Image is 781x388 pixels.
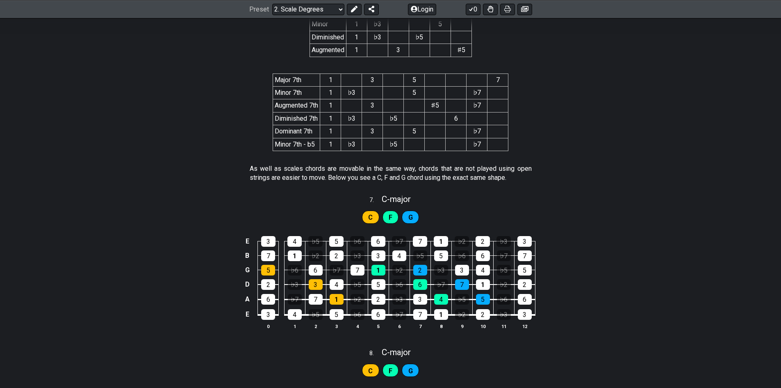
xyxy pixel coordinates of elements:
[413,236,427,247] div: 7
[371,279,385,290] div: 5
[273,86,320,99] td: Minor 7th
[455,279,469,290] div: 7
[320,112,341,125] td: 1
[368,211,373,223] span: First enable full edit mode to edit
[347,3,362,15] button: Edit Preset
[434,236,448,247] div: 1
[392,265,406,276] div: ♭2
[404,73,425,86] th: 5
[497,265,511,276] div: ♭5
[466,3,480,15] button: 0
[410,322,430,331] th: 7
[408,211,413,223] span: First enable full edit mode to edit
[483,3,498,15] button: Toggle Dexterity for all fretkits
[341,86,362,99] td: ♭3
[392,236,406,247] div: ♭7
[330,309,344,320] div: 5
[326,322,347,331] th: 3
[261,265,275,276] div: 5
[288,279,302,290] div: ♭3
[273,99,320,112] td: Augmented 7th
[369,349,382,358] span: 8 .
[451,44,471,57] td: ♯5
[514,322,535,331] th: 12
[242,263,252,277] td: G
[367,31,388,44] td: ♭3
[371,250,385,261] div: 3
[362,125,383,138] td: 3
[242,248,252,263] td: B
[273,125,320,138] td: Dominant 7th
[273,73,320,86] th: Major 7th
[320,99,341,112] td: 1
[273,138,320,151] td: Minor 7th - b5
[242,234,252,249] td: E
[261,250,275,261] div: 7
[261,236,276,247] div: 3
[310,44,346,57] td: Augmented
[434,309,448,320] div: 1
[362,99,383,112] td: 3
[467,138,487,151] td: ♭7
[497,250,511,261] div: ♭7
[392,294,406,305] div: ♭3
[408,3,436,15] button: Login
[446,112,467,125] td: 6
[389,322,410,331] th: 6
[242,307,252,322] td: E
[284,322,305,331] th: 1
[346,18,367,31] td: 1
[382,347,411,357] span: C - major
[341,138,362,151] td: ♭3
[409,31,430,44] td: ♭5
[472,322,493,331] th: 10
[309,250,323,261] div: ♭2
[455,250,469,261] div: ♭6
[388,44,409,57] td: 3
[309,309,323,320] div: ♭5
[451,322,472,331] th: 9
[288,250,302,261] div: 1
[261,279,275,290] div: 2
[476,250,490,261] div: 6
[476,265,490,276] div: 4
[476,279,490,290] div: 1
[408,365,413,377] span: First enable full edit mode to edit
[497,309,511,320] div: ♭3
[517,236,532,247] div: 3
[242,292,252,307] td: A
[371,265,385,276] div: 1
[455,294,469,305] div: ♭5
[517,3,532,15] button: Create image
[413,265,427,276] div: 2
[455,309,469,320] div: ♭2
[392,250,406,261] div: 4
[389,365,392,377] span: First enable full edit mode to edit
[368,365,373,377] span: First enable full edit mode to edit
[258,322,279,331] th: 0
[261,309,275,320] div: 3
[350,236,364,247] div: ♭6
[404,86,425,99] td: 5
[518,279,532,290] div: 2
[382,194,411,204] span: C - major
[383,112,404,125] td: ♭5
[351,279,364,290] div: ♭5
[434,279,448,290] div: ♭7
[371,236,385,247] div: 6
[500,3,515,15] button: Print
[389,211,392,223] span: First enable full edit mode to edit
[518,250,532,261] div: 7
[310,18,346,31] td: Minor
[392,309,406,320] div: ♭7
[493,322,514,331] th: 11
[413,294,427,305] div: 3
[467,86,487,99] td: ♭7
[434,250,448,261] div: 5
[518,309,532,320] div: 3
[434,265,448,276] div: ♭3
[309,279,323,290] div: 3
[430,322,451,331] th: 8
[392,279,406,290] div: ♭6
[288,265,302,276] div: ♭6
